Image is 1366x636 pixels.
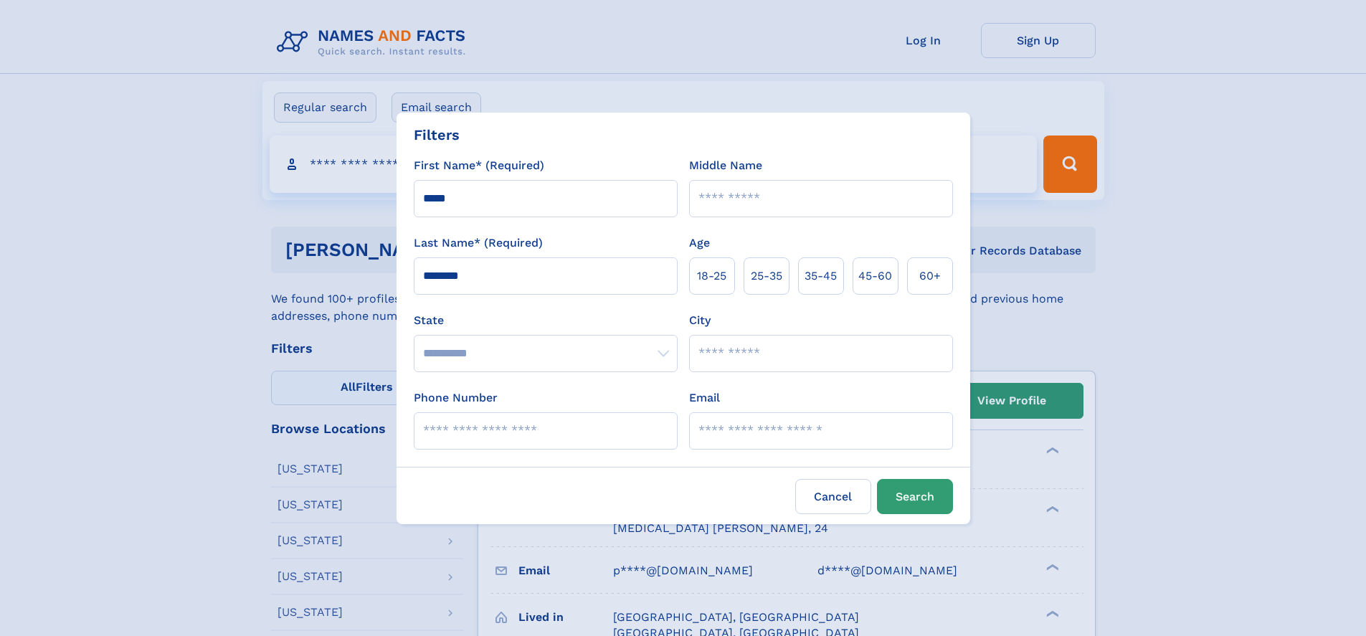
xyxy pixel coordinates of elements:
[795,479,871,514] label: Cancel
[414,124,460,146] div: Filters
[697,267,726,285] span: 18‑25
[414,312,678,329] label: State
[689,157,762,174] label: Middle Name
[689,234,710,252] label: Age
[414,389,498,407] label: Phone Number
[805,267,837,285] span: 35‑45
[689,389,720,407] label: Email
[858,267,892,285] span: 45‑60
[689,312,711,329] label: City
[414,157,544,174] label: First Name* (Required)
[919,267,941,285] span: 60+
[414,234,543,252] label: Last Name* (Required)
[877,479,953,514] button: Search
[751,267,782,285] span: 25‑35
